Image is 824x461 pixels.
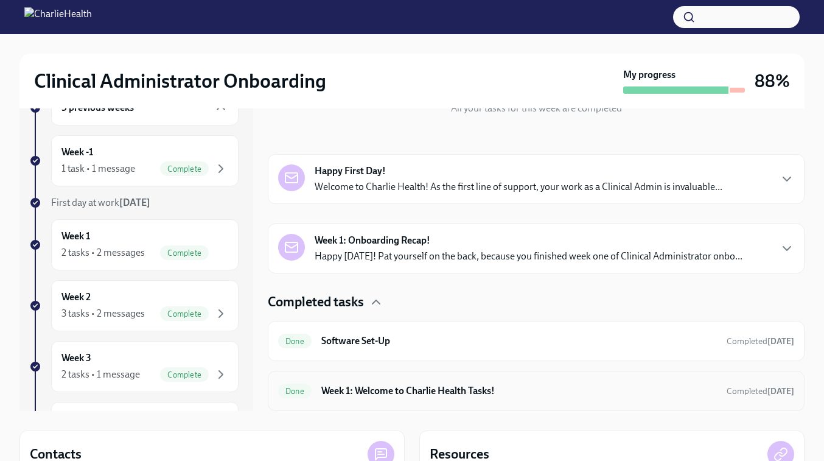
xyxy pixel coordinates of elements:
[727,385,794,397] span: August 24th, 2025 19:19
[727,336,794,347] span: Completed
[29,196,239,209] a: First day at work[DATE]
[61,290,91,304] h6: Week 2
[61,146,93,159] h6: Week -1
[321,384,717,398] h6: Week 1: Welcome to Charlie Health Tasks!
[315,164,386,178] strong: Happy First Day!
[767,336,794,347] strong: [DATE]
[119,197,150,208] strong: [DATE]
[61,162,135,175] div: 1 task • 1 message
[623,68,676,82] strong: My progress
[268,293,364,311] h4: Completed tasks
[727,336,794,347] span: August 17th, 2025 18:03
[61,307,145,320] div: 3 tasks • 2 messages
[767,386,794,396] strong: [DATE]
[755,70,790,92] h3: 88%
[160,370,209,379] span: Complete
[278,387,312,396] span: Done
[160,248,209,258] span: Complete
[160,309,209,318] span: Complete
[24,7,92,27] img: CharlieHealth
[61,368,140,381] div: 2 tasks • 1 message
[29,219,239,270] a: Week 12 tasks • 2 messagesComplete
[315,234,430,247] strong: Week 1: Onboarding Recap!
[61,246,145,259] div: 2 tasks • 2 messages
[278,337,312,346] span: Done
[29,135,239,186] a: Week -11 task • 1 messageComplete
[451,102,622,115] p: All your tasks for this week are completed
[29,280,239,331] a: Week 23 tasks • 2 messagesComplete
[727,386,794,396] span: Completed
[61,230,90,243] h6: Week 1
[61,351,91,365] h6: Week 3
[29,341,239,392] a: Week 32 tasks • 1 messageComplete
[315,180,722,194] p: Welcome to Charlie Health! As the first line of support, your work as a Clinical Admin is invalua...
[321,334,717,348] h6: Software Set-Up
[34,69,326,93] h2: Clinical Administrator Onboarding
[315,250,742,263] p: Happy [DATE]! Pat yourself on the back, because you finished week one of Clinical Administrator o...
[160,164,209,174] span: Complete
[51,197,150,208] span: First day at work
[278,331,794,351] a: DoneSoftware Set-UpCompleted[DATE]
[278,381,794,401] a: DoneWeek 1: Welcome to Charlie Health Tasks!Completed[DATE]
[268,293,805,311] div: Completed tasks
